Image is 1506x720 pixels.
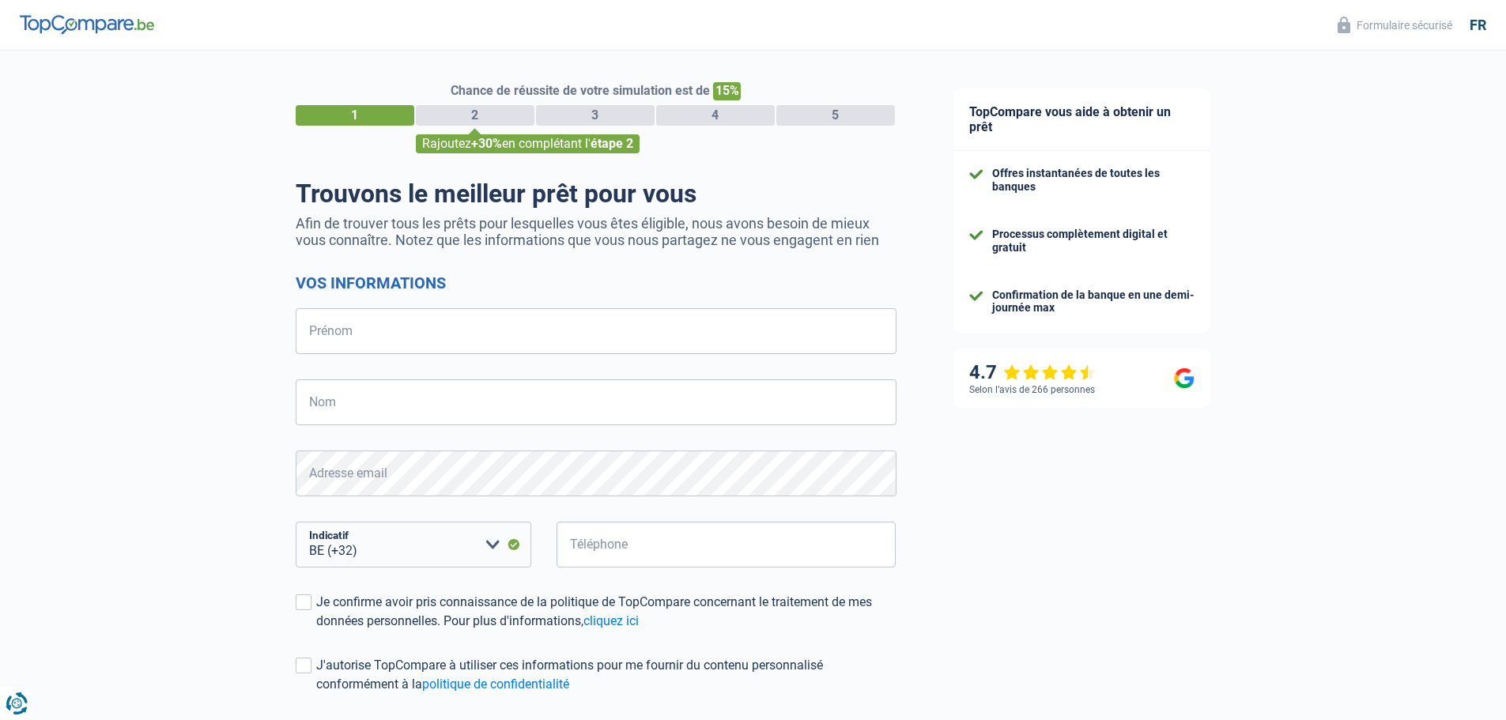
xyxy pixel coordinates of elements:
div: Je confirme avoir pris connaissance de la politique de TopCompare concernant le traitement de mes... [316,593,896,631]
img: TopCompare Logo [20,15,154,34]
div: TopCompare vous aide à obtenir un prêt [953,89,1210,151]
h1: Trouvons le meilleur prêt pour vous [296,179,896,209]
div: 4 [656,105,775,126]
span: Chance de réussite de votre simulation est de [451,83,710,98]
div: J'autorise TopCompare à utiliser ces informations pour me fournir du contenu personnalisé conform... [316,656,896,694]
div: Confirmation de la banque en une demi-journée max [992,288,1195,315]
div: Rajoutez en complétant l' [416,134,640,153]
div: 5 [776,105,895,126]
div: 4.7 [969,361,1096,384]
h2: Vos informations [296,273,896,292]
a: politique de confidentialité [422,677,569,692]
div: 2 [416,105,534,126]
div: Processus complètement digital et gratuit [992,228,1195,254]
span: étape 2 [591,136,633,151]
div: Selon l’avis de 266 personnes [969,384,1095,395]
div: 3 [536,105,655,126]
span: 15% [713,82,741,100]
span: +30% [471,136,502,151]
button: Formulaire sécurisé [1328,12,1462,38]
input: 401020304 [557,522,896,567]
p: Afin de trouver tous les prêts pour lesquelles vous êtes éligible, nous avons besoin de mieux vou... [296,215,896,248]
div: fr [1470,17,1486,34]
div: Offres instantanées de toutes les banques [992,167,1195,194]
div: 1 [296,105,414,126]
a: cliquez ici [583,613,639,628]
